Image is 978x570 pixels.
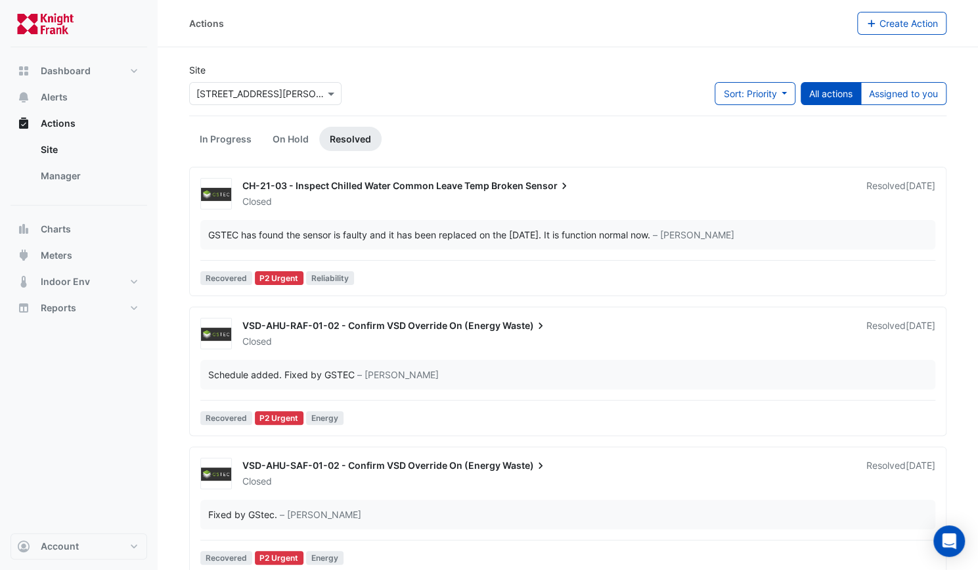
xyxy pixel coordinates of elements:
[41,301,76,315] span: Reports
[17,249,30,262] app-icon: Meters
[41,91,68,104] span: Alerts
[11,58,147,84] button: Dashboard
[255,271,304,285] div: P2 Urgent
[280,508,361,521] span: – [PERSON_NAME]
[723,88,776,99] span: Sort: Priority
[41,275,90,288] span: Indoor Env
[715,82,795,105] button: Sort: Priority
[866,459,935,488] div: Resolved
[201,188,231,201] img: GSTEC
[255,411,304,425] div: P2 Urgent
[653,228,734,242] span: – [PERSON_NAME]
[906,460,935,471] span: Wed 20-Aug-2025 10:23 AEST
[200,551,252,565] span: Recovered
[17,301,30,315] app-icon: Reports
[208,508,277,521] div: Fixed by GStec.
[201,468,231,481] img: GSTEC
[17,91,30,104] app-icon: Alerts
[242,336,272,347] span: Closed
[255,551,304,565] div: P2 Urgent
[11,216,147,242] button: Charts
[11,269,147,295] button: Indoor Env
[201,328,231,341] img: GSTEC
[857,12,947,35] button: Create Action
[17,223,30,236] app-icon: Charts
[933,525,965,557] div: Open Intercom Messenger
[242,460,500,471] span: VSD-AHU-SAF-01-02 - Confirm VSD Override On (Energy
[801,82,861,105] button: All actions
[41,64,91,77] span: Dashboard
[208,368,355,382] div: Schedule added. Fixed by GSTEC
[41,223,71,236] span: Charts
[860,82,946,105] button: Assigned to you
[208,228,650,242] div: GSTEC has found the sensor is faulty and it has been replaced on the [DATE]. It is function norma...
[357,368,439,382] span: – [PERSON_NAME]
[17,275,30,288] app-icon: Indoor Env
[41,540,79,553] span: Account
[306,411,344,425] span: Energy
[189,16,224,30] div: Actions
[11,110,147,137] button: Actions
[306,551,344,565] span: Energy
[11,533,147,559] button: Account
[17,64,30,77] app-icon: Dashboard
[879,18,938,29] span: Create Action
[30,137,147,163] a: Site
[11,295,147,321] button: Reports
[502,319,547,332] span: Waste)
[200,271,252,285] span: Recovered
[41,117,76,130] span: Actions
[200,411,252,425] span: Recovered
[189,127,262,151] a: In Progress
[41,249,72,262] span: Meters
[502,459,547,472] span: Waste)
[17,117,30,130] app-icon: Actions
[866,319,935,348] div: Resolved
[30,163,147,189] a: Manager
[319,127,382,151] a: Resolved
[906,180,935,191] span: Tue 26-Aug-2025 07:27 AEST
[11,242,147,269] button: Meters
[242,196,272,207] span: Closed
[262,127,319,151] a: On Hold
[906,320,935,331] span: Wed 20-Aug-2025 10:24 AEST
[242,320,500,331] span: VSD-AHU-RAF-01-02 - Confirm VSD Override On (Energy
[242,180,523,191] span: CH-21-03 - Inspect Chilled Water Common Leave Temp Broken
[189,63,206,77] label: Site
[306,271,354,285] span: Reliability
[242,475,272,487] span: Closed
[11,84,147,110] button: Alerts
[16,11,75,37] img: Company Logo
[525,179,571,192] span: Sensor
[11,137,147,194] div: Actions
[866,179,935,208] div: Resolved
